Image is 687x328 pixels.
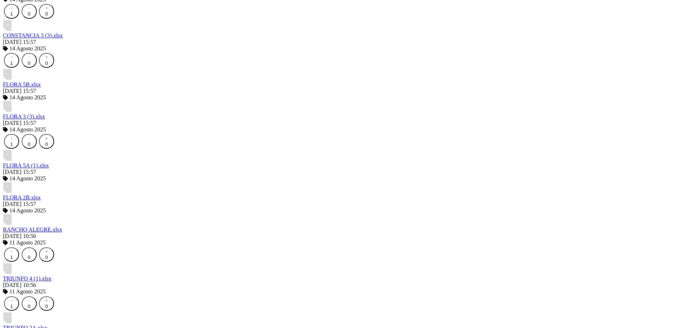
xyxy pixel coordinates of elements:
span: 0 [45,304,48,309]
button: 1 [4,247,19,262]
a: FLORA 5A (1).xlsx [3,162,49,169]
button: 0 [39,53,54,68]
span: 0 [28,255,30,260]
span: 0 [28,11,30,17]
button: 1 [4,296,19,311]
a: FLORA 2B.xlsx [3,194,41,201]
div: 14 Agosto 2025 [3,175,684,182]
span: 1 [10,304,13,309]
button: 1 [4,4,19,19]
span: 1 [10,11,13,17]
button: 0 [39,247,54,262]
button: 0 [39,4,54,19]
div: 14 Agosto 2025 [3,45,684,52]
span: 0 [28,304,30,309]
button: 0 [22,296,37,311]
div: 14 Agosto 2025 [3,207,684,214]
div: [DATE] 15:57 [3,88,684,94]
div: 11 Agosto 2025 [3,288,684,295]
span: 1 [10,255,13,260]
span: 0 [45,11,48,17]
button: 0 [22,53,37,68]
button: 0 [22,247,37,262]
div: [DATE] 10:56 [3,233,684,239]
button: 0 [22,134,37,149]
a: FLORA 3 (3).xlsx [3,113,45,120]
div: [DATE] 15:57 [3,39,684,45]
a: TRIUNFO 4 (1).xlsx [3,275,52,282]
a: CONSTANCIA 3 (3).xlsx [3,32,63,39]
div: 14 Agosto 2025 [3,126,684,133]
a: RANCHO ALEGRE.xlsx [3,226,62,233]
span: 0 [28,60,30,66]
div: [DATE] 15:57 [3,201,684,207]
div: 14 Agosto 2025 [3,94,684,101]
button: 0 [39,296,54,311]
button: 0 [22,4,37,19]
span: 0 [45,255,48,260]
div: 11 Agosto 2025 [3,239,684,246]
button: 1 [4,134,19,149]
span: 0 [45,141,48,147]
span: 1 [10,60,13,66]
button: 0 [39,134,54,149]
span: 0 [28,141,30,147]
div: [DATE] 15:57 [3,120,684,126]
div: [DATE] 10:56 [3,282,684,288]
div: [DATE] 15:57 [3,169,684,175]
a: FLORA 5B.xlsx [3,81,41,87]
button: 1 [4,53,19,68]
span: 0 [45,60,48,66]
span: 1 [10,141,13,147]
